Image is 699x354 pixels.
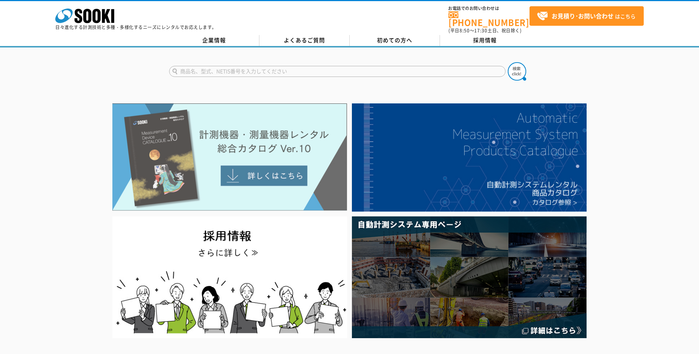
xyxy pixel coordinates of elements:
img: 自動計測システムカタログ [352,103,587,212]
span: お電話でのお問い合わせは [448,6,530,11]
strong: お見積り･お問い合わせ [552,11,614,20]
a: 採用情報 [440,35,530,46]
a: [PHONE_NUMBER] [448,11,530,26]
img: Catalog Ver10 [112,103,347,211]
span: はこちら [537,11,636,22]
a: よくあるご質問 [259,35,350,46]
img: btn_search.png [508,62,526,81]
input: 商品名、型式、NETIS番号を入力してください [169,66,506,77]
a: 初めての方へ [350,35,440,46]
span: 8:50 [459,27,470,34]
img: 自動計測システム専用ページ [352,216,587,338]
span: 初めての方へ [377,36,412,44]
img: SOOKI recruit [112,216,347,338]
a: 企業情報 [169,35,259,46]
span: (平日 ～ 土日、祝日除く) [448,27,521,34]
p: 日々進化する計測技術と多種・多様化するニーズにレンタルでお応えします。 [55,25,217,29]
span: 17:30 [474,27,487,34]
a: お見積り･お問い合わせはこちら [530,6,644,26]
